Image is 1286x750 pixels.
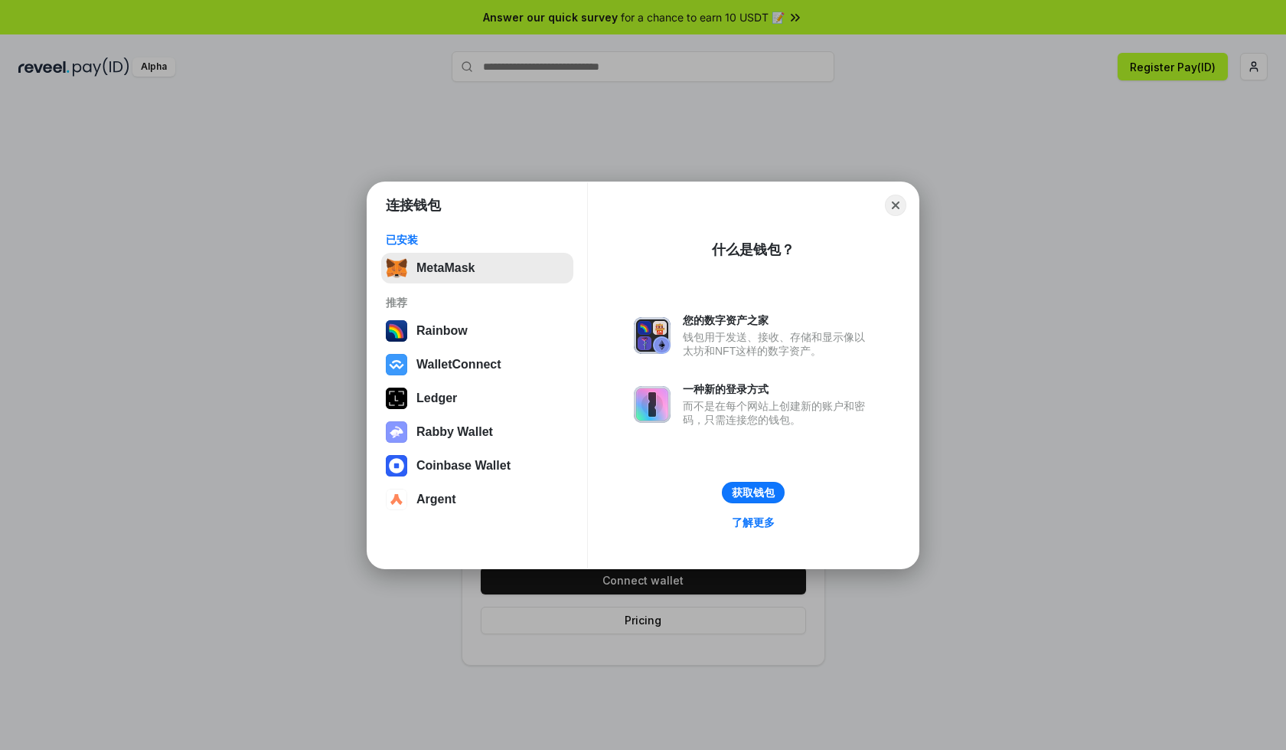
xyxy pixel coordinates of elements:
[885,195,906,216] button: Close
[416,493,456,506] div: Argent
[683,330,873,358] div: 钱包用于发送、接收、存储和显示像以太坊和NFT这样的数字资产。
[381,417,573,447] button: Rabby Wallet
[683,399,873,427] div: 而不是在每个网站上创建新的账户和密码，只需连接您的钱包。
[381,316,573,346] button: Rainbow
[712,241,795,259] div: 什么是钱包？
[683,382,873,396] div: 一种新的登录方式
[416,425,493,439] div: Rabby Wallet
[416,261,475,275] div: MetaMask
[386,320,407,342] img: svg+xml,%3Csvg%20width%3D%22120%22%20height%3D%22120%22%20viewBox%3D%220%200%20120%20120%22%20fil...
[634,386,671,423] img: svg+xml,%3Csvg%20xmlns%3D%22http%3A%2F%2Fwww.w3.org%2F2000%2Fsvg%22%20fill%3D%22none%22%20viewBox...
[381,383,573,414] button: Ledger
[381,349,573,380] button: WalletConnect
[723,513,784,532] a: 了解更多
[386,233,569,247] div: 已安装
[381,450,573,481] button: Coinbase Wallet
[386,354,407,375] img: svg+xml,%3Csvg%20width%3D%2228%22%20height%3D%2228%22%20viewBox%3D%220%200%2028%2028%22%20fill%3D...
[732,486,775,499] div: 获取钱包
[386,196,441,215] h1: 连接钱包
[683,313,873,327] div: 您的数字资产之家
[722,482,785,503] button: 获取钱包
[732,516,775,529] div: 了解更多
[386,421,407,443] img: svg+xml,%3Csvg%20xmlns%3D%22http%3A%2F%2Fwww.w3.org%2F2000%2Fsvg%22%20fill%3D%22none%22%20viewBox...
[416,324,468,338] div: Rainbow
[634,317,671,354] img: svg+xml,%3Csvg%20xmlns%3D%22http%3A%2F%2Fwww.w3.org%2F2000%2Fsvg%22%20fill%3D%22none%22%20viewBox...
[416,391,457,405] div: Ledger
[381,253,573,283] button: MetaMask
[381,484,573,515] button: Argent
[386,296,569,309] div: 推荐
[386,455,407,477] img: svg+xml,%3Csvg%20width%3D%2228%22%20height%3D%2228%22%20viewBox%3D%220%200%2028%2028%22%20fill%3D...
[386,388,407,409] img: svg+xml,%3Csvg%20xmlns%3D%22http%3A%2F%2Fwww.w3.org%2F2000%2Fsvg%22%20width%3D%2228%22%20height%3...
[416,358,501,372] div: WalletConnect
[386,257,407,279] img: svg+xml,%3Csvg%20fill%3D%22none%22%20height%3D%2233%22%20viewBox%3D%220%200%2035%2033%22%20width%...
[416,459,511,473] div: Coinbase Wallet
[386,489,407,510] img: svg+xml,%3Csvg%20width%3D%2228%22%20height%3D%2228%22%20viewBox%3D%220%200%2028%2028%22%20fill%3D...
